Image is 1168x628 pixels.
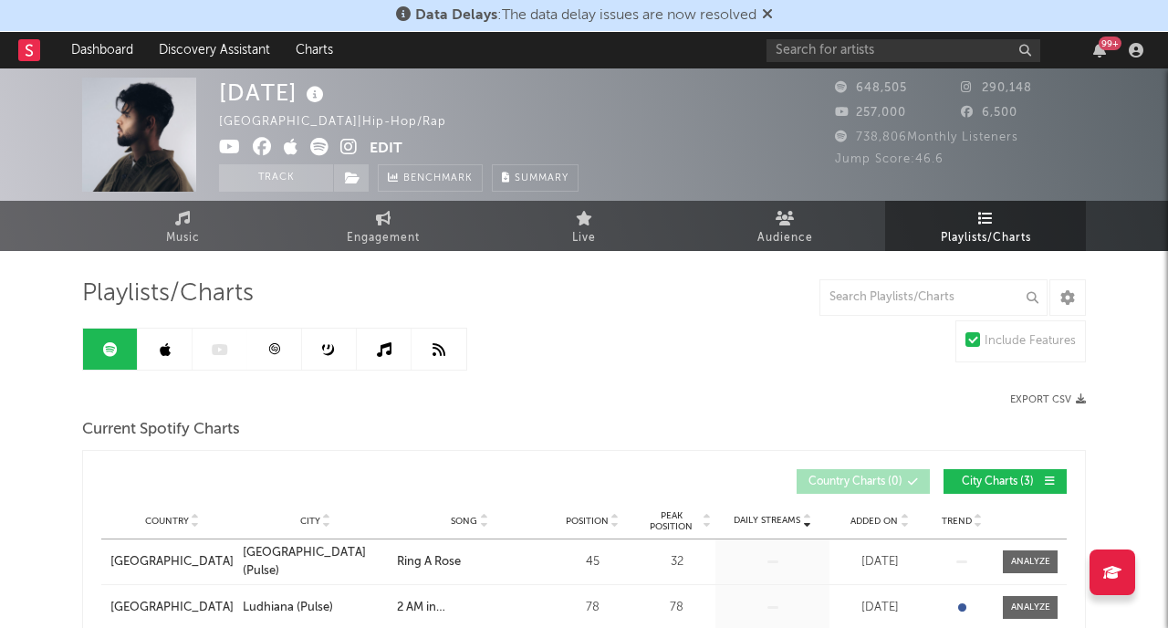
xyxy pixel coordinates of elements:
[834,599,925,617] div: [DATE]
[370,138,402,161] button: Edit
[808,476,902,487] span: Country Charts ( 0 )
[642,599,711,617] div: 78
[484,201,684,251] a: Live
[961,107,1017,119] span: 6,500
[403,168,473,190] span: Benchmark
[515,173,568,183] span: Summary
[283,32,346,68] a: Charts
[243,544,388,580] a: [GEOGRAPHIC_DATA] (Pulse)
[300,516,320,527] span: City
[885,201,1086,251] a: Playlists/Charts
[835,153,944,165] span: Jump Score: 46.6
[834,553,925,571] div: [DATE]
[397,553,461,571] div: Ring A Rose
[1010,394,1086,405] button: Export CSV
[451,516,477,527] span: Song
[1093,43,1106,58] button: 99+
[734,514,800,528] span: Daily Streams
[757,227,813,249] span: Audience
[762,8,773,23] span: Dismiss
[684,201,885,251] a: Audience
[835,82,907,94] span: 648,505
[219,164,333,192] button: Track
[58,32,146,68] a: Dashboard
[82,201,283,251] a: Music
[566,516,609,527] span: Position
[642,553,711,571] div: 32
[942,516,972,527] span: Trend
[347,227,420,249] span: Engagement
[572,227,596,249] span: Live
[819,279,1048,316] input: Search Playlists/Charts
[955,476,1039,487] span: City Charts ( 3 )
[82,419,240,441] span: Current Spotify Charts
[941,227,1031,249] span: Playlists/Charts
[219,78,328,108] div: [DATE]
[283,201,484,251] a: Engagement
[551,553,633,571] div: 45
[243,599,388,617] a: Ludhiana (Pulse)
[766,39,1040,62] input: Search for artists
[110,553,234,571] a: [GEOGRAPHIC_DATA]
[166,227,200,249] span: Music
[82,283,254,305] span: Playlists/Charts
[415,8,497,23] span: Data Delays
[415,8,756,23] span: : The data delay issues are now resolved
[145,516,189,527] span: Country
[378,164,483,192] a: Benchmark
[110,599,234,617] a: [GEOGRAPHIC_DATA]
[944,469,1067,494] button: City Charts(3)
[1099,37,1121,50] div: 99 +
[397,553,542,571] a: Ring A Rose
[219,111,467,133] div: [GEOGRAPHIC_DATA] | Hip-Hop/Rap
[243,599,333,617] div: Ludhiana (Pulse)
[642,510,700,532] span: Peak Position
[835,107,906,119] span: 257,000
[492,164,579,192] button: Summary
[961,82,1032,94] span: 290,148
[850,516,898,527] span: Added On
[797,469,930,494] button: Country Charts(0)
[146,32,283,68] a: Discovery Assistant
[397,599,542,617] a: 2 AM in [GEOGRAPHIC_DATA]
[551,599,633,617] div: 78
[985,330,1076,352] div: Include Features
[835,131,1018,143] span: 738,806 Monthly Listeners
